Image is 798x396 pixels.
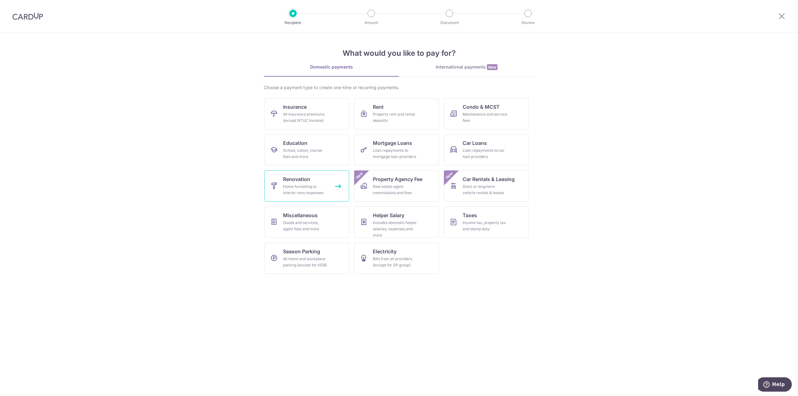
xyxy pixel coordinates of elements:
a: Property Agency FeeReal estate agent commissions and feesNew [354,170,439,202]
div: Maintenance and service fees [463,111,507,124]
div: All home and workplace parking (except for HDB) [283,256,328,268]
a: RentProperty rent and rental deposits [354,98,439,129]
div: International payments [399,64,534,70]
div: Choose a payment type to create one-time or recurring payments. [264,84,534,91]
a: TaxesIncome tax, property tax and stamp duty [444,207,529,238]
div: Income tax, property tax and stamp duty [463,220,507,232]
span: Car Rentals & Leasing [463,175,515,183]
p: Document [426,20,473,26]
span: Electricity [373,248,397,255]
a: Mortgage LoansLoan repayments to mortgage loan providers [354,134,439,165]
div: Loan repayments to car loan providers [463,147,507,160]
iframe: Opens a widget where you can find more information [758,377,792,393]
span: New [444,170,454,181]
span: Education [283,139,307,147]
div: Home furnishing or interior reno-expenses [283,184,328,196]
span: Helper Salary [373,212,404,219]
a: Car Rentals & LeasingShort or long‑term vehicle rentals & leasesNew [444,170,529,202]
span: Insurance [283,103,307,111]
a: Condo & MCSTMaintenance and service fees [444,98,529,129]
span: New [354,170,365,181]
div: Loan repayments to mortgage loan providers [373,147,418,160]
a: EducationSchool, tuition, course fees and more [264,134,349,165]
p: Review [505,20,551,26]
div: Property rent and rental deposits [373,111,418,124]
a: RenovationHome furnishing or interior reno-expenses [264,170,349,202]
div: Bills from all providers (except for SP group) [373,256,418,268]
span: Renovation [283,175,310,183]
span: Season Parking [283,248,320,255]
span: Miscellaneous [283,212,318,219]
span: Help [14,4,27,10]
a: ElectricityBills from all providers (except for SP group) [354,243,439,274]
span: Property Agency Fee [373,175,422,183]
span: Car Loans [463,139,487,147]
span: New [487,64,498,70]
div: Goods and services, agent fees and more [283,220,328,232]
p: Amount [348,20,394,26]
div: Short or long‑term vehicle rentals & leases [463,184,507,196]
a: MiscellaneousGoods and services, agent fees and more [264,207,349,238]
a: Season ParkingAll home and workplace parking (except for HDB) [264,243,349,274]
div: School, tuition, course fees and more [283,147,328,160]
img: CardUp [12,12,43,20]
span: Mortgage Loans [373,139,412,147]
a: Car LoansLoan repayments to car loan providers [444,134,529,165]
h4: What would you like to pay for? [264,48,534,59]
p: Recipient [270,20,316,26]
span: Rent [373,103,384,111]
div: Real estate agent commissions and fees [373,184,418,196]
span: Condo & MCST [463,103,500,111]
span: Taxes [463,212,477,219]
div: Domestic payments [264,64,399,70]
a: InsuranceAll insurance premiums (except NTUC Income) [264,98,349,129]
div: Includes domestic helper salaries, expenses and more [373,220,418,238]
a: Helper SalaryIncludes domestic helper salaries, expenses and more [354,207,439,238]
div: All insurance premiums (except NTUC Income) [283,111,328,124]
